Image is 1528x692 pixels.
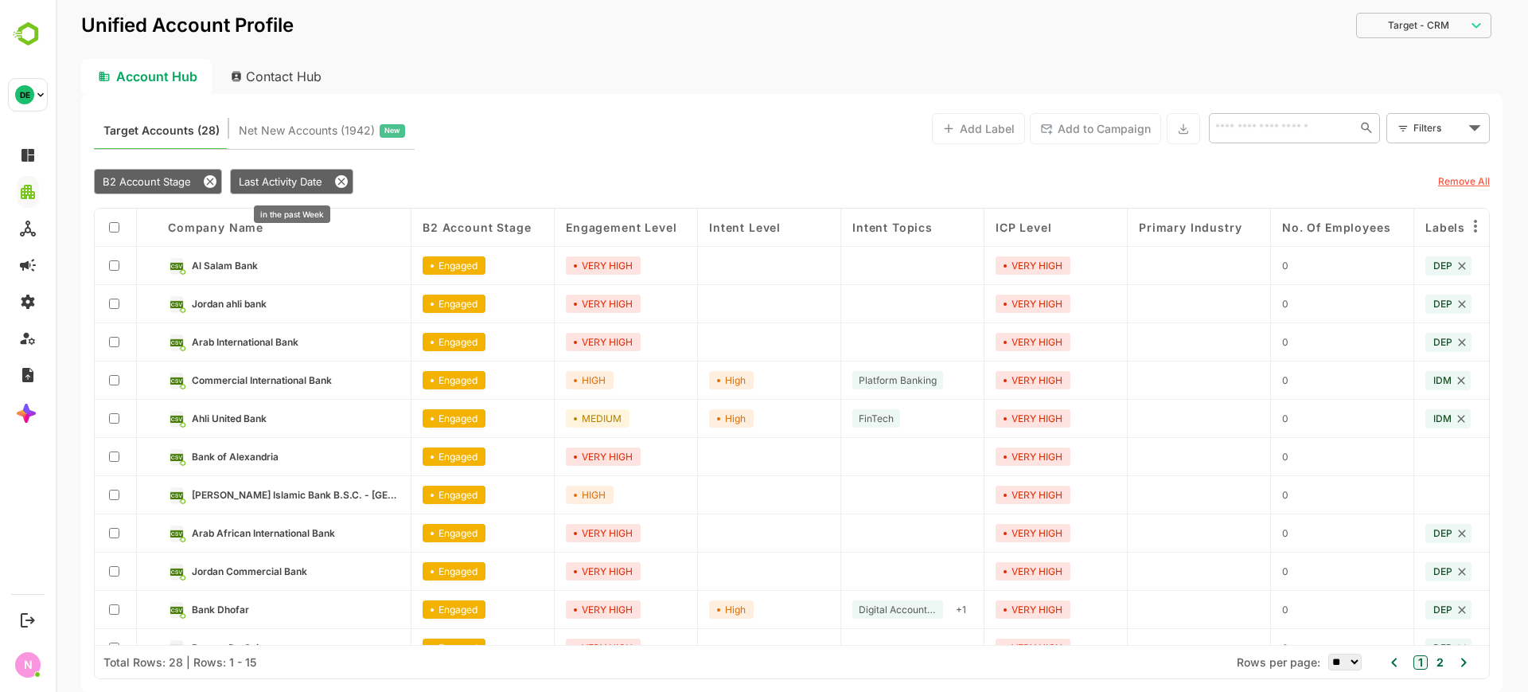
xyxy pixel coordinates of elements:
[183,175,267,188] span: Last Activity Date
[25,16,238,35] p: Unified Account Profile
[1378,260,1397,272] span: DEP
[1377,654,1388,671] button: 2
[136,604,193,616] span: Bank Dhofar
[174,169,298,194] div: Last Activity Date
[38,169,166,194] div: B2 Account Stage
[510,371,558,389] div: HIGH
[940,221,996,234] span: ICP Level
[367,448,430,466] div: Engaged
[510,639,585,657] div: VERY HIGH
[136,451,223,463] span: Bank of Alexandria
[136,260,202,272] span: Al Salam Bank
[1370,221,1409,234] span: Labels
[510,221,621,234] span: Engagement Level
[1378,412,1396,424] span: IDM
[940,562,1015,581] div: VERY HIGH
[17,609,38,631] button: Logout
[1378,374,1396,386] span: IDM
[1226,374,1233,386] span: 0
[162,59,280,94] div: Contact Hub
[1181,655,1265,669] span: Rows per page:
[1358,655,1372,670] button: 1
[803,412,838,424] span: FinTech
[1378,604,1397,616] span: DEP
[367,256,430,275] div: Engaged
[653,600,698,619] div: High
[940,371,1015,389] div: VERY HIGH
[1378,527,1397,539] span: DEP
[510,256,585,275] div: VERY HIGH
[1370,562,1416,581] div: DEP
[940,333,1015,351] div: VERY HIGH
[510,409,574,428] div: MEDIUM
[48,655,201,669] div: Total Rows: 28 | Rows: 1 - 15
[1370,524,1416,543] div: DEP
[47,175,135,188] span: B2 Account Stage
[1312,18,1410,33] div: Target - CRM
[1370,256,1416,276] div: DEP
[1370,295,1416,314] div: DEP
[510,600,585,619] div: VERY HIGH
[940,524,1015,542] div: VERY HIGH
[803,604,881,616] span: Digital Account Opening
[367,486,430,504] div: Engaged
[48,120,164,141] span: Known accounts you’ve identified to target - imported from CRM, Offline upload, or promoted from ...
[25,59,156,94] div: Account Hub
[510,562,585,581] div: VERY HIGH
[136,489,344,501] span: Al Baraka Islamic Bank B.S.C. - Bahrain HQ
[940,639,1015,657] div: VERY HIGH
[653,221,725,234] span: Intent Level
[112,221,208,234] span: Company name
[1083,221,1186,234] span: Primary Industry
[1226,336,1233,348] span: 0
[1226,565,1233,577] span: 0
[1382,175,1434,187] u: Remove All
[1378,336,1397,348] span: DEP
[8,19,49,49] img: BambooboxLogoMark.f1c84d78b4c51b1a7b5f700c9845e183.svg
[367,524,430,542] div: Engaged
[510,524,585,542] div: VERY HIGH
[510,486,558,504] div: HIGH
[183,120,319,141] span: Net New Accounts ( 1942 )
[1300,10,1436,41] div: Target - CRM
[803,374,881,386] span: Platform Banking
[940,256,1015,275] div: VERY HIGH
[1370,409,1415,428] div: IDM
[183,120,349,141] div: Newly surfaced ICP-fit accounts from Intent, Website, LinkedIn, and other engagement signals.
[876,113,969,144] button: Add Label
[1358,119,1409,136] div: Filters
[1356,111,1434,145] div: Filters
[136,298,211,310] span: Jordan ahli bank
[510,295,585,313] div: VERY HIGH
[15,85,34,104] div: DE
[1370,639,1416,658] div: DEP
[1226,221,1335,234] span: No. of Employees
[653,409,698,428] div: High
[367,409,430,428] div: Engaged
[1378,298,1397,310] span: DEP
[510,333,585,351] div: VERY HIGH
[974,113,1105,144] button: Add to Campaign
[367,333,430,351] div: Engaged
[136,642,212,654] span: Banque Du Caire
[510,448,585,466] div: VERY HIGH
[329,120,345,141] span: New
[1111,113,1144,144] button: Export the selected data as CSV
[1378,565,1397,577] span: DEP
[797,221,877,234] span: Intent Topics
[367,221,475,234] span: B2 Account Stage
[940,486,1015,504] div: VERY HIGH
[136,336,243,348] span: Arab International Bank
[367,562,430,581] div: Engaged
[1370,600,1416,620] div: DEP
[940,600,1015,619] div: VERY HIGH
[1226,260,1233,272] span: 0
[367,600,430,619] div: Engaged
[367,295,430,313] div: Engaged
[1226,527,1233,539] span: 0
[1332,20,1394,31] span: Target - CRM
[1370,371,1415,390] div: IDM
[367,639,430,657] div: Engaged
[1226,489,1233,501] span: 0
[1370,333,1416,352] div: DEP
